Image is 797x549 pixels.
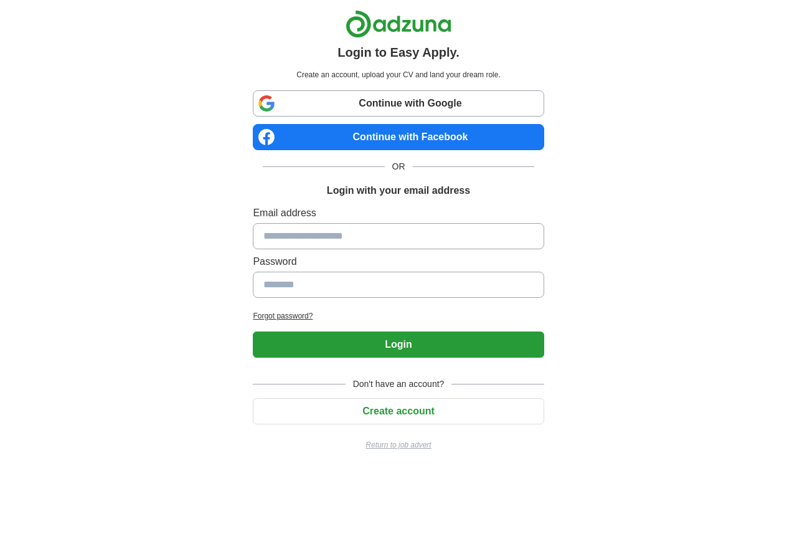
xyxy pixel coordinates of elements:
a: Create account [253,406,544,416]
label: Password [253,254,544,269]
label: Email address [253,206,544,221]
span: OR [385,160,413,173]
a: Return to job advert [253,439,544,451]
h1: Login with your email address [327,183,470,198]
p: Create an account, upload your CV and land your dream role. [255,69,541,80]
button: Login [253,332,544,358]
a: Continue with Google [253,90,544,117]
h1: Login to Easy Apply. [337,43,460,62]
button: Create account [253,398,544,424]
span: Don't have an account? [346,378,452,391]
a: Continue with Facebook [253,124,544,150]
a: Forgot password? [253,310,544,322]
img: Adzuna logo [346,10,451,38]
